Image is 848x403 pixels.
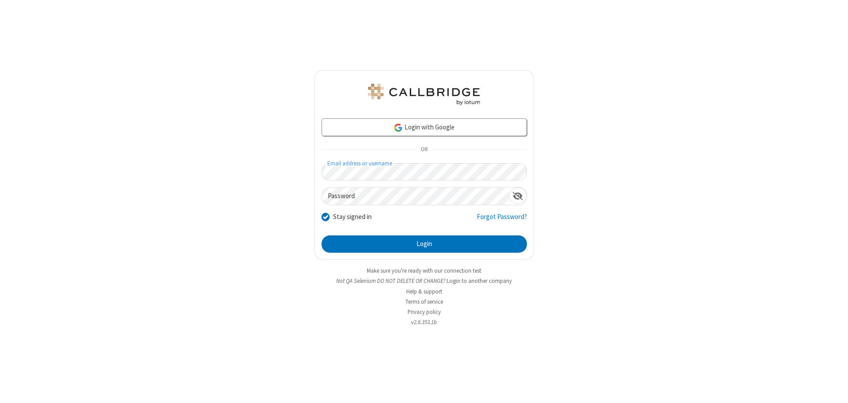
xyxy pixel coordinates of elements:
a: Make sure you're ready with our connection test [367,267,481,274]
a: Forgot Password? [477,212,527,229]
input: Password [322,188,509,205]
label: Stay signed in [333,212,372,222]
a: Privacy policy [408,308,441,316]
li: v2.6.353.1b [314,318,534,326]
a: Terms of service [405,298,443,305]
input: Email address or username [322,163,527,180]
button: Login [322,235,527,253]
a: Help & support [406,288,442,295]
img: QA Selenium DO NOT DELETE OR CHANGE [366,84,482,105]
img: google-icon.png [393,123,403,133]
div: Show password [509,188,526,204]
li: Not QA Selenium DO NOT DELETE OR CHANGE? [314,277,534,285]
a: Login with Google [322,118,527,136]
span: OR [417,144,431,156]
button: Login to another company [447,277,512,285]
